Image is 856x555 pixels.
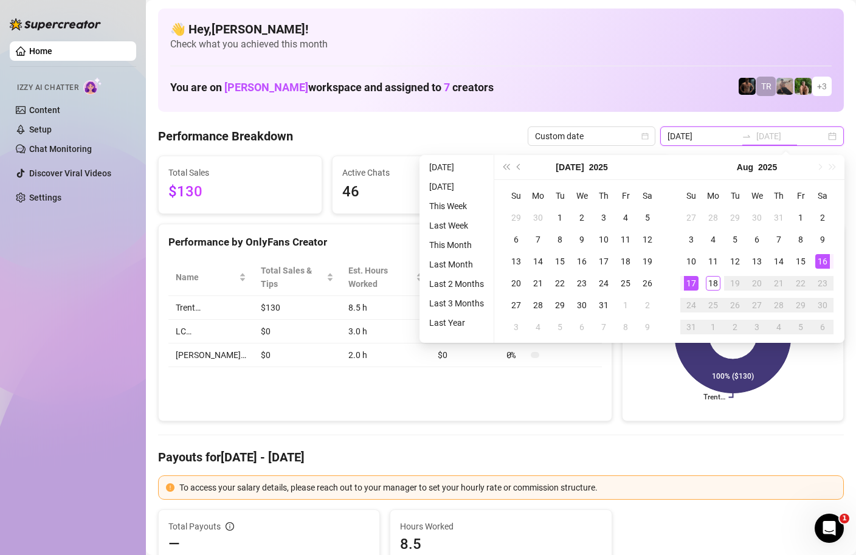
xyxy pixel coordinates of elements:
[668,129,737,143] input: Start date
[702,229,724,250] td: 2025-08-04
[817,80,827,93] span: + 3
[742,131,751,141] span: swap-right
[593,294,615,316] td: 2025-07-31
[527,272,549,294] td: 2025-07-21
[341,343,430,367] td: 2.0 h
[768,250,790,272] td: 2025-08-14
[575,320,589,334] div: 6
[593,207,615,229] td: 2025-07-03
[840,514,849,523] span: 1
[706,298,720,312] div: 25
[790,272,812,294] td: 2025-08-22
[637,185,658,207] th: Sa
[596,320,611,334] div: 7
[505,229,527,250] td: 2025-07-06
[771,276,786,291] div: 21
[728,210,742,225] div: 29
[768,229,790,250] td: 2025-08-07
[618,232,633,247] div: 11
[724,316,746,338] td: 2025-09-02
[527,229,549,250] td: 2025-07-07
[83,77,102,95] img: AI Chatter
[640,320,655,334] div: 9
[815,276,830,291] div: 23
[261,264,324,291] span: Total Sales & Tips
[615,229,637,250] td: 2025-07-11
[637,316,658,338] td: 2025-08-09
[768,316,790,338] td: 2025-09-04
[549,229,571,250] td: 2025-07-08
[724,185,746,207] th: Tu
[795,78,812,95] img: Nathaniel
[168,520,221,533] span: Total Payouts
[702,272,724,294] td: 2025-08-18
[684,320,699,334] div: 31
[815,254,830,269] div: 16
[702,250,724,272] td: 2025-08-11
[509,232,523,247] div: 6
[593,250,615,272] td: 2025-07-17
[505,207,527,229] td: 2025-06-29
[158,449,844,466] h4: Payouts for [DATE] - [DATE]
[168,234,602,250] div: Performance by OnlyFans Creator
[509,320,523,334] div: 3
[506,348,526,362] span: 0 %
[771,298,786,312] div: 28
[342,166,486,179] span: Active Chats
[254,259,341,296] th: Total Sales & Tips
[746,229,768,250] td: 2025-08-06
[812,250,834,272] td: 2025-08-16
[750,254,764,269] div: 13
[706,276,720,291] div: 18
[684,254,699,269] div: 10
[593,272,615,294] td: 2025-07-24
[549,272,571,294] td: 2025-07-22
[531,276,545,291] div: 21
[746,185,768,207] th: We
[724,207,746,229] td: 2025-07-29
[812,185,834,207] th: Sa
[509,210,523,225] div: 29
[615,294,637,316] td: 2025-08-01
[341,320,430,343] td: 3.0 h
[793,320,808,334] div: 5
[706,254,720,269] div: 11
[593,316,615,338] td: 2025-08-07
[793,254,808,269] div: 15
[400,534,601,554] span: 8.5
[640,254,655,269] div: 19
[170,81,494,94] h1: You are on workspace and assigned to creators
[424,218,489,233] li: Last Week
[640,276,655,291] div: 26
[589,155,608,179] button: Choose a year
[254,343,341,367] td: $0
[571,316,593,338] td: 2025-08-06
[768,185,790,207] th: Th
[430,343,499,367] td: $0
[680,272,702,294] td: 2025-08-17
[746,294,768,316] td: 2025-08-27
[793,276,808,291] div: 22
[771,232,786,247] div: 7
[640,210,655,225] div: 5
[615,316,637,338] td: 2025-08-08
[737,155,753,179] button: Choose a month
[424,179,489,194] li: [DATE]
[505,250,527,272] td: 2025-07-13
[527,316,549,338] td: 2025-08-04
[424,315,489,330] li: Last Year
[758,155,777,179] button: Choose a year
[637,250,658,272] td: 2025-07-19
[424,160,489,174] li: [DATE]
[571,272,593,294] td: 2025-07-23
[771,254,786,269] div: 14
[575,232,589,247] div: 9
[728,298,742,312] div: 26
[505,272,527,294] td: 2025-07-20
[575,254,589,269] div: 16
[593,229,615,250] td: 2025-07-10
[790,250,812,272] td: 2025-08-15
[10,18,101,30] img: logo-BBDzfeDw.svg
[742,131,751,141] span: to
[166,483,174,492] span: exclamation-circle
